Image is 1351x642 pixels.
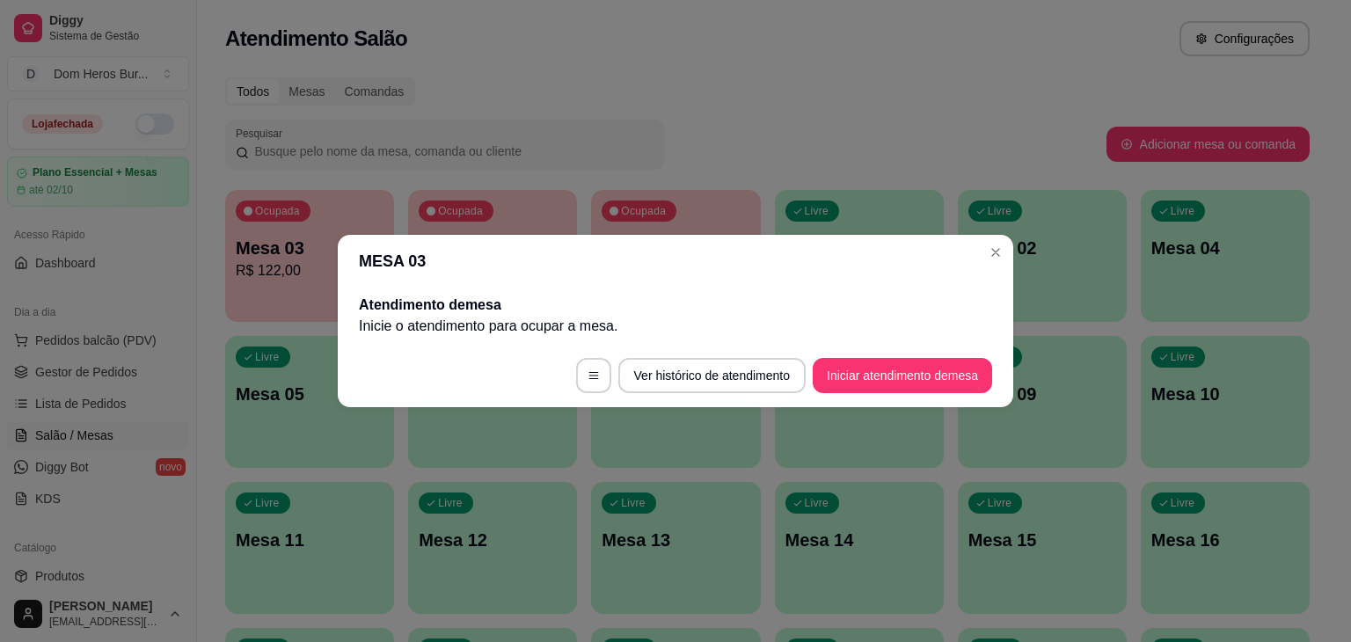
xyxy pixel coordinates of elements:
h2: Atendimento de mesa [359,295,992,316]
button: Close [982,238,1010,266]
header: MESA 03 [338,235,1013,288]
p: Inicie o atendimento para ocupar a mesa . [359,316,992,337]
button: Ver histórico de atendimento [618,358,806,393]
button: Iniciar atendimento demesa [813,358,992,393]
